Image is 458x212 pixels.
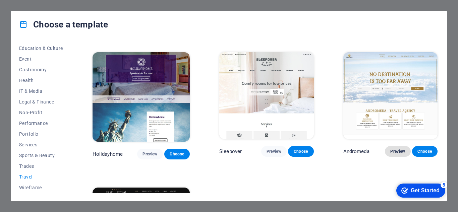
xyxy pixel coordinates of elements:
[19,56,63,62] span: Event
[288,146,313,157] button: Choose
[19,19,108,30] h4: Choose a template
[93,52,190,142] img: Holidayhome
[170,151,184,157] span: Choose
[19,96,63,107] button: Legal & Finance
[19,86,63,96] button: IT & Media
[19,182,63,193] button: Wireframe
[19,174,63,180] span: Travel
[417,149,432,154] span: Choose
[5,3,54,17] div: Get Started 5 items remaining, 0% complete
[412,146,438,157] button: Choose
[19,185,63,190] span: Wireframe
[390,149,405,154] span: Preview
[293,149,308,154] span: Choose
[19,139,63,150] button: Services
[219,52,313,139] img: Sleepover
[19,118,63,129] button: Performance
[19,78,63,83] span: Health
[385,146,410,157] button: Preview
[19,43,63,54] button: Education & Culture
[343,52,438,139] img: Andromeda
[19,64,63,75] button: Gastronomy
[19,99,63,104] span: Legal & Finance
[142,151,157,157] span: Preview
[19,153,63,158] span: Sports & Beauty
[19,46,63,51] span: Education & Culture
[19,129,63,139] button: Portfolio
[261,146,287,157] button: Preview
[164,149,190,159] button: Choose
[137,149,163,159] button: Preview
[219,148,242,155] p: Sleepover
[93,151,123,157] p: Holidayhome
[19,88,63,94] span: IT & Media
[19,131,63,137] span: Portfolio
[50,1,56,8] div: 5
[343,148,369,155] p: Andromeda
[19,171,63,182] button: Travel
[19,110,63,115] span: Non-Profit
[19,121,63,126] span: Performance
[19,67,63,72] span: Gastronomy
[19,163,63,169] span: Trades
[19,54,63,64] button: Event
[20,7,49,13] div: Get Started
[19,107,63,118] button: Non-Profit
[19,142,63,147] span: Services
[19,161,63,171] button: Trades
[267,149,281,154] span: Preview
[19,75,63,86] button: Health
[19,150,63,161] button: Sports & Beauty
